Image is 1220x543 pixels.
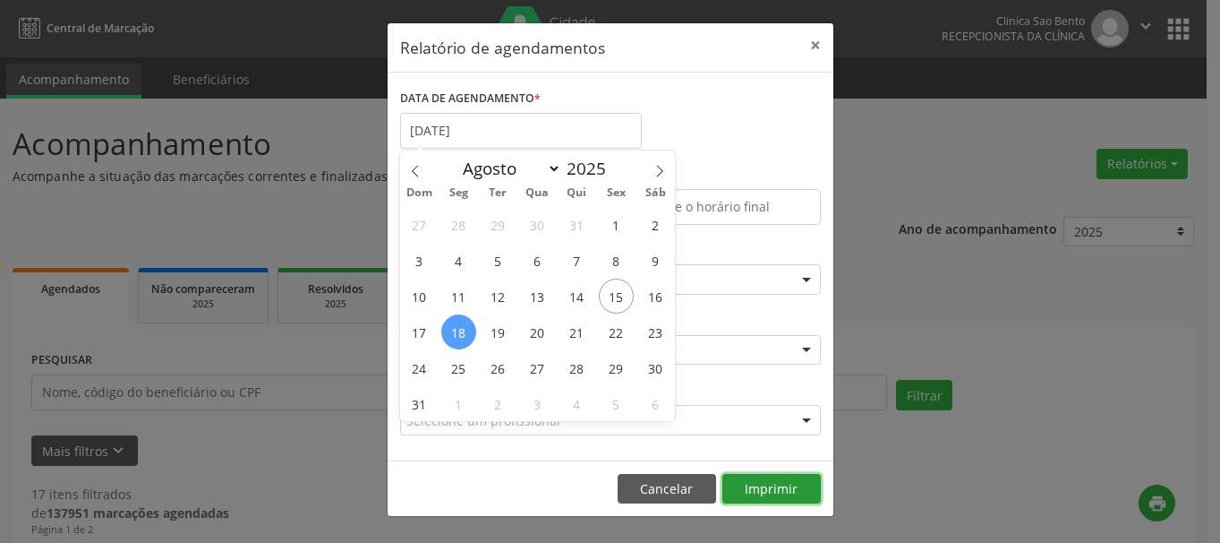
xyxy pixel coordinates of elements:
[615,161,821,189] label: ATÉ
[402,207,437,242] span: Julho 27, 2025
[615,189,821,225] input: Selecione o horário final
[441,315,476,349] span: Agosto 18, 2025
[400,187,439,199] span: Dom
[559,315,594,349] span: Agosto 21, 2025
[441,207,476,242] span: Julho 28, 2025
[559,207,594,242] span: Julho 31, 2025
[439,187,478,199] span: Seg
[402,315,437,349] span: Agosto 17, 2025
[400,113,642,149] input: Selecione uma data ou intervalo
[638,243,673,278] span: Agosto 9, 2025
[559,279,594,314] span: Agosto 14, 2025
[400,85,541,113] label: DATA DE AGENDAMENTO
[400,36,605,59] h5: Relatório de agendamentos
[481,279,516,314] span: Agosto 12, 2025
[520,243,555,278] span: Agosto 6, 2025
[441,386,476,421] span: Setembro 1, 2025
[481,315,516,349] span: Agosto 19, 2025
[618,474,716,504] button: Cancelar
[599,315,634,349] span: Agosto 22, 2025
[481,350,516,385] span: Agosto 26, 2025
[599,386,634,421] span: Setembro 5, 2025
[481,386,516,421] span: Setembro 2, 2025
[520,386,555,421] span: Setembro 3, 2025
[520,350,555,385] span: Agosto 27, 2025
[599,350,634,385] span: Agosto 29, 2025
[636,187,675,199] span: Sáb
[599,279,634,314] span: Agosto 15, 2025
[402,243,437,278] span: Agosto 3, 2025
[596,187,636,199] span: Sex
[599,243,634,278] span: Agosto 8, 2025
[406,411,560,430] span: Selecione um profissional
[559,386,594,421] span: Setembro 4, 2025
[517,187,557,199] span: Qua
[478,187,517,199] span: Ter
[638,279,673,314] span: Agosto 16, 2025
[559,243,594,278] span: Agosto 7, 2025
[557,187,596,199] span: Qui
[455,156,562,181] select: Month
[798,23,833,67] button: Close
[520,315,555,349] span: Agosto 20, 2025
[402,279,437,314] span: Agosto 10, 2025
[638,207,673,242] span: Agosto 2, 2025
[441,350,476,385] span: Agosto 25, 2025
[481,207,516,242] span: Julho 29, 2025
[481,243,516,278] span: Agosto 5, 2025
[402,386,437,421] span: Agosto 31, 2025
[561,157,620,180] input: Year
[559,350,594,385] span: Agosto 28, 2025
[441,243,476,278] span: Agosto 4, 2025
[520,207,555,242] span: Julho 30, 2025
[520,279,555,314] span: Agosto 13, 2025
[638,315,673,349] span: Agosto 23, 2025
[638,350,673,385] span: Agosto 30, 2025
[599,207,634,242] span: Agosto 1, 2025
[638,386,673,421] span: Setembro 6, 2025
[402,350,437,385] span: Agosto 24, 2025
[722,474,821,504] button: Imprimir
[441,279,476,314] span: Agosto 11, 2025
